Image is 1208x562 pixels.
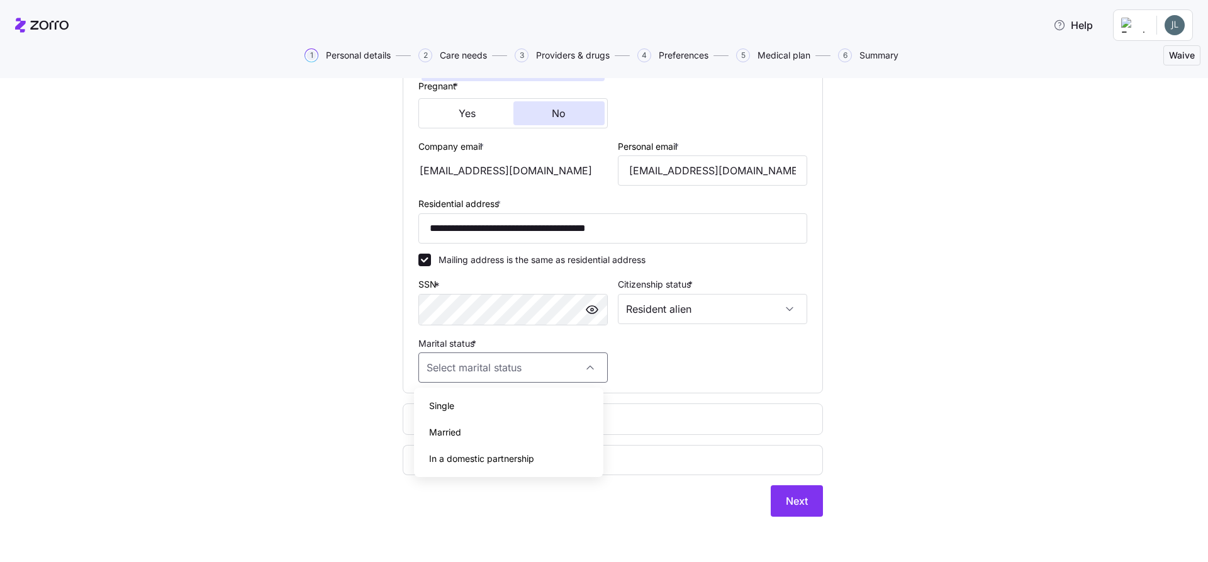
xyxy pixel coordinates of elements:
button: Waive [1163,45,1200,65]
span: 1 [305,48,318,62]
label: Marital status [418,337,479,351]
span: Waive [1169,49,1195,62]
button: 3Providers & drugs [515,48,610,62]
img: Employer logo [1121,18,1146,33]
span: In a domestic partnership [429,452,534,466]
span: Yes [459,108,476,118]
span: No [552,108,566,118]
input: Select citizenship status [618,294,807,324]
a: 1Personal details [302,48,391,62]
label: Company email [418,140,486,154]
button: 1Personal details [305,48,391,62]
button: 6Summary [838,48,898,62]
img: 28c9844863c4e25c88bed898193a8c04 [1165,15,1185,35]
span: 2 [418,48,432,62]
label: Citizenship status [618,278,695,291]
label: Residential address [418,197,503,211]
button: 2Care needs [418,48,487,62]
label: Mailing address is the same as residential address [431,254,646,266]
span: Providers & drugs [536,51,610,60]
span: Single [429,399,454,413]
span: 6 [838,48,852,62]
button: 5Medical plan [736,48,810,62]
span: Preferences [659,51,708,60]
label: SSN [418,278,442,291]
span: Personal details [326,51,391,60]
input: Email [618,155,807,186]
input: Select marital status [418,352,608,383]
span: Married [429,425,461,439]
span: Medical plan [758,51,810,60]
label: Pregnant [418,79,461,93]
span: Next [786,493,808,509]
span: Care needs [440,51,487,60]
span: Summary [859,51,898,60]
button: Next [771,485,823,517]
button: Help [1043,13,1103,38]
span: 4 [637,48,651,62]
button: 4Preferences [637,48,708,62]
span: 5 [736,48,750,62]
span: Help [1053,18,1093,33]
label: Personal email [618,140,681,154]
span: 3 [515,48,528,62]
